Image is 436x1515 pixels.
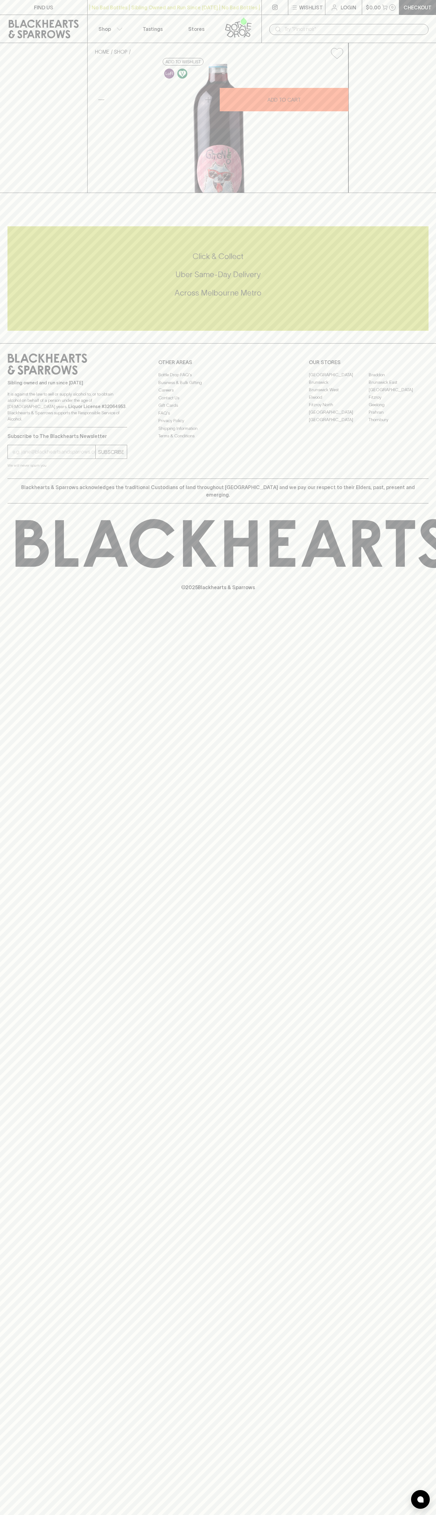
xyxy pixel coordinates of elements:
[158,394,278,402] a: Contact Us
[309,386,369,393] a: Brunswick West
[366,4,381,11] p: $0.00
[369,401,429,408] a: Geelong
[34,4,53,11] p: FIND US
[164,69,174,79] img: Lo-Fi
[158,409,278,417] a: FAQ's
[299,4,323,11] p: Wishlist
[98,448,124,456] p: SUBSCRIBE
[267,96,301,103] p: ADD TO CART
[369,416,429,423] a: Thornbury
[369,378,429,386] a: Brunswick East
[158,402,278,409] a: Gift Cards
[7,288,429,298] h5: Across Melbourne Metro
[7,251,429,262] h5: Click & Collect
[220,88,348,111] button: ADD TO CART
[158,379,278,386] a: Business & Bulk Gifting
[417,1496,424,1503] img: bubble-icon
[7,391,127,422] p: It is against the law to sell or supply alcohol to, or to obtain alcohol on behalf of a person un...
[114,49,127,55] a: SHOP
[341,4,356,11] p: Login
[95,49,109,55] a: HOME
[188,25,204,33] p: Stores
[7,226,429,331] div: Call to action block
[96,445,127,459] button: SUBSCRIBE
[7,432,127,440] p: Subscribe to The Blackhearts Newsletter
[98,25,111,33] p: Shop
[158,371,278,379] a: Bottle Drop FAQ's
[309,358,429,366] p: OUR STORES
[369,393,429,401] a: Fitzroy
[12,483,424,498] p: Blackhearts & Sparrows acknowledges the traditional Custodians of land throughout [GEOGRAPHIC_DAT...
[163,58,204,65] button: Add to wishlist
[309,416,369,423] a: [GEOGRAPHIC_DATA]
[90,64,348,193] img: 40010.png
[158,387,278,394] a: Careers
[143,25,163,33] p: Tastings
[7,462,127,469] p: We will never spam you
[12,447,95,457] input: e.g. jane@blackheartsandsparrows.com.au
[163,67,176,80] a: Some may call it natural, others minimum intervention, either way, it’s hands off & maybe even a ...
[328,46,346,61] button: Add to wishlist
[369,386,429,393] a: [GEOGRAPHIC_DATA]
[131,15,175,43] a: Tastings
[309,401,369,408] a: Fitzroy North
[175,15,218,43] a: Stores
[404,4,432,11] p: Checkout
[309,371,369,378] a: [GEOGRAPHIC_DATA]
[176,67,189,80] a: Made without the use of any animal products.
[309,378,369,386] a: Brunswick
[369,408,429,416] a: Prahran
[7,380,127,386] p: Sibling owned and run since [DATE]
[158,417,278,425] a: Privacy Policy
[68,404,126,409] strong: Liquor License #32064953
[309,408,369,416] a: [GEOGRAPHIC_DATA]
[369,371,429,378] a: Braddon
[7,269,429,280] h5: Uber Same-Day Delivery
[158,425,278,432] a: Shipping Information
[177,69,187,79] img: Vegan
[309,393,369,401] a: Elwood
[158,358,278,366] p: OTHER AREAS
[88,15,131,43] button: Shop
[158,432,278,440] a: Terms & Conditions
[284,24,424,34] input: Try "Pinot noir"
[391,6,394,9] p: 0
